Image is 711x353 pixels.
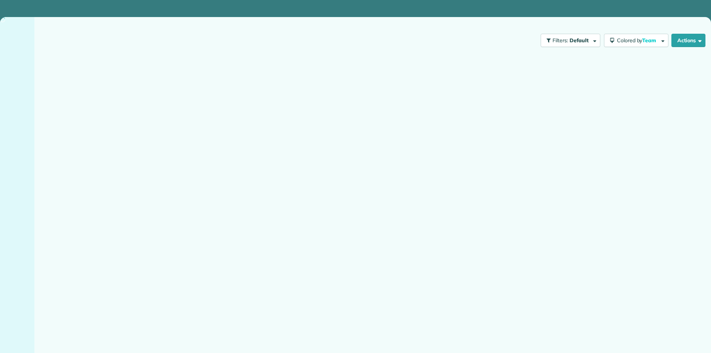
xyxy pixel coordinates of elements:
button: Colored byTeam [604,34,668,47]
span: Filters: [553,37,568,44]
a: Filters: Default [537,34,600,47]
span: Default [570,37,589,44]
button: Actions [671,34,705,47]
span: Team [642,37,657,44]
button: Filters: Default [541,34,600,47]
span: Colored by [617,37,659,44]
